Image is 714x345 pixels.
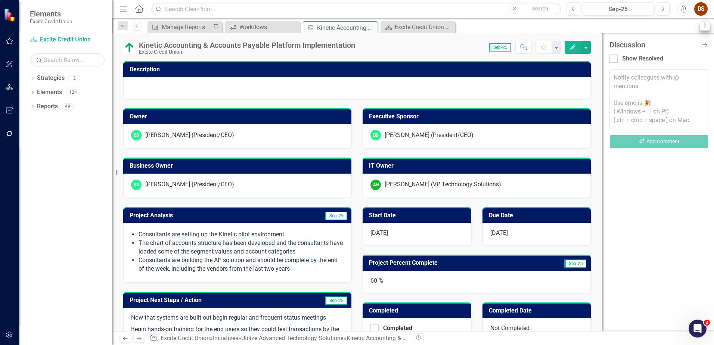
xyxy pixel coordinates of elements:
p: Now that systems are built out begin regular and frequent status meetings [131,314,344,324]
div: 124 [66,89,80,96]
a: Excite Credit Union [30,35,105,44]
div: Excite Credit Union Board Book [395,22,453,32]
h3: Project Next Steps / Action [130,297,295,304]
h3: Completed Date [489,307,587,314]
div: [PERSON_NAME] (President/CEO) [145,180,234,189]
iframe: Intercom live chat [689,320,707,338]
div: BD [131,130,142,140]
a: Elements [37,88,62,97]
h3: Completed [369,307,468,314]
div: 2 [68,75,80,81]
h3: Executive Sponsor [369,113,587,120]
span: Search [532,6,548,12]
div: Discussion [609,41,697,49]
h3: Business Owner [130,162,348,169]
div: BD [370,130,381,140]
div: BD [131,180,142,190]
div: [PERSON_NAME] (President/CEO) [145,131,234,140]
span: Elements [30,9,72,18]
a: Excite Credit Union Board Book [382,22,453,32]
li: Consultants are setting up the Kinetic pilot environment [139,230,344,239]
div: 60 % [363,271,591,293]
li: Consultants are building the AP solution and should be complete by the end of the week, including... [139,256,344,273]
img: ClearPoint Strategy [4,9,17,22]
div: » » » [150,334,407,343]
div: [PERSON_NAME] (VP Technology Solutions) [385,180,501,189]
button: DS [694,2,708,16]
h3: Owner [130,113,348,120]
span: Sep-25 [325,296,347,305]
h3: Description [130,66,587,73]
div: Workflows [239,22,298,32]
li: The chart of accounts structure has been developed and the consultants have loaded some of the se... [139,239,344,256]
a: Workflows [227,22,298,32]
a: Reports [37,102,58,111]
h3: Project Analysis [130,212,273,219]
h3: Due Date [489,212,587,219]
div: Show Resolved [622,55,663,63]
small: Excite Credit Union [30,18,72,24]
input: Search Below... [30,53,105,66]
div: Sep-25 [585,5,651,14]
p: Begin hands-on training for the end users so they could test transactions by the end of this month. [131,324,344,344]
h3: Start Date [369,212,468,219]
div: Not Completed [482,318,591,341]
span: Sep-25 [489,43,511,52]
a: Manage Reports [149,22,211,32]
button: Sep-25 [583,2,654,16]
img: On Schedule/Ahead of Schedule [123,41,135,53]
span: [DATE] [370,229,388,236]
span: [DATE] [490,229,508,236]
div: Kinetic Accounting & Accounts Payable Platform Implementation [347,335,518,342]
div: Excite Credit Union [139,49,355,55]
span: Sep-25 [564,259,586,268]
div: 49 [62,103,74,109]
h3: Project Percent Complete [369,259,533,266]
div: Manage Reports [162,22,211,32]
span: 2 [704,320,710,326]
a: Excite Credit Union [161,335,210,342]
div: AH [370,180,381,190]
a: Strategies [37,74,65,83]
div: [PERSON_NAME] (President/CEO) [385,131,474,140]
div: Kinetic Accounting & Accounts Payable Platform Implementation [317,23,376,32]
h3: IT Owner [369,162,587,169]
a: Initiatives [213,335,238,342]
span: Sep-25 [325,212,347,220]
div: Kinetic Accounting & Accounts Payable Platform Implementation [139,41,355,49]
button: Add Comment [609,135,708,149]
a: Utilize Advanced Technology Solutions [241,335,344,342]
input: Search ClearPoint... [151,3,561,16]
button: Search [522,4,559,14]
